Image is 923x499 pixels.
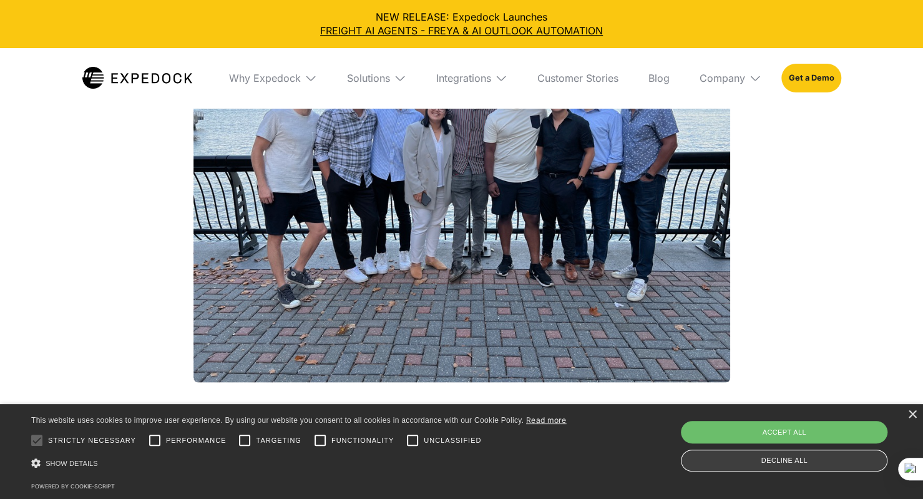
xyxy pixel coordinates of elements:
[681,450,887,472] div: Decline all
[861,439,923,499] iframe: Chat Widget
[781,64,841,92] a: Get a Demo
[46,460,98,467] span: Show details
[256,435,301,446] span: Targeting
[527,48,628,108] a: Customer Stories
[31,483,115,490] a: Powered by cookie-script
[347,72,390,84] div: Solutions
[436,72,491,84] div: Integrations
[331,435,394,446] span: Functionality
[337,48,416,108] div: Solutions
[166,435,227,446] span: Performance
[700,72,745,84] div: Company
[10,24,913,37] a: FREIGHT AI AGENTS - FREYA & AI OUTLOOK AUTOMATION
[31,416,524,425] span: This website uses cookies to improve user experience. By using our website you consent to all coo...
[31,455,567,472] div: Show details
[907,410,917,420] div: Close
[638,48,680,108] a: Blog
[10,10,913,38] div: NEW RELEASE: Expedock Launches
[48,435,136,446] span: Strictly necessary
[229,72,301,84] div: Why Expedock
[219,48,327,108] div: Why Expedock
[426,48,517,108] div: Integrations
[690,48,771,108] div: Company
[424,435,481,446] span: Unclassified
[681,421,887,443] div: Accept all
[526,415,567,425] a: Read more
